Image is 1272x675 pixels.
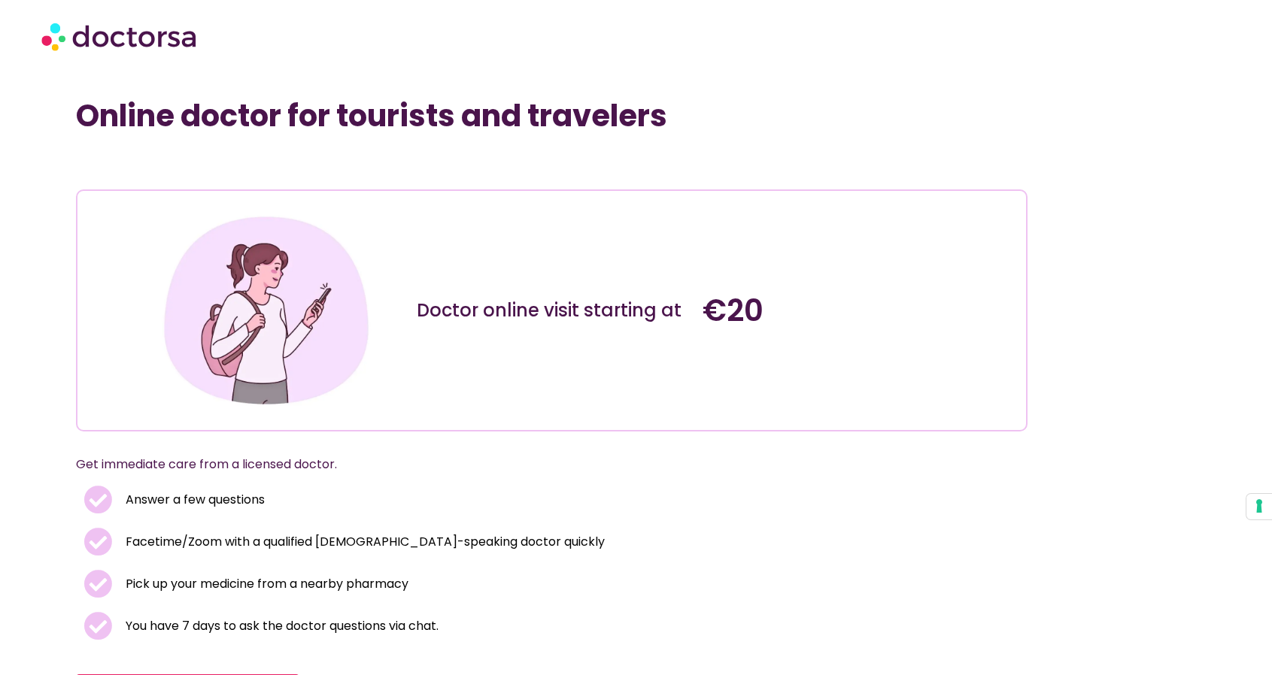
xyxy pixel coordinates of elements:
[76,98,1028,134] h1: Online doctor for tourists and travelers
[703,292,973,328] h4: €20
[158,202,375,419] img: Illustration depicting a young woman in a casual outfit, engaged with her smartphone. She has a p...
[122,574,408,595] span: Pick up your medicine from a nearby pharmacy
[1246,494,1272,519] button: Your consent preferences for tracking technologies
[122,489,265,510] span: Answer a few questions
[122,616,439,637] span: You have 7 days to ask the doctor questions via chat.
[76,454,991,475] p: Get immediate care from a licensed doctor.
[122,531,605,552] span: Facetime/Zoom with a qualified [DEMOGRAPHIC_DATA]-speaking doctor quickly
[417,298,688,322] div: Doctor online visit starting at
[131,156,357,174] iframe: Customer reviews powered by Trustpilot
